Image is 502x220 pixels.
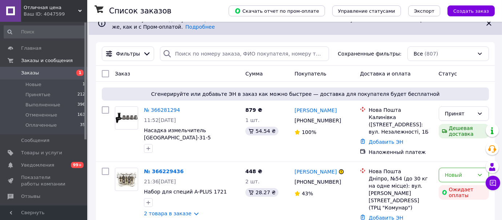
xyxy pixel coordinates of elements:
input: Поиск по номеру заказа, ФИО покупателя, номеру телефона, Email, номеру накладной [160,46,329,61]
input: Поиск [4,25,86,38]
span: 396 [77,102,85,108]
div: Наложенный платеж [369,148,433,156]
a: № 366281294 [144,107,180,113]
div: Нова Пошта [369,106,433,114]
span: Уведомления [21,162,54,168]
span: 448 ₴ [245,168,262,174]
span: Товары и услуги [21,150,62,156]
img: Фото товару [115,172,138,187]
span: 1 [83,81,85,88]
span: 99+ [71,162,84,168]
a: Фото товару [115,168,138,191]
span: 879 ₴ [245,107,262,113]
span: Главная [21,45,41,52]
span: 1 [76,70,84,76]
span: Сообщения [21,137,49,144]
a: Насадка измельчитель [GEOGRAPHIC_DATA]-31-5 [144,127,211,140]
span: (807) [425,51,438,57]
span: Отмененные [25,112,57,118]
button: Скачать отчет по пром-оплате [229,5,325,16]
span: Заказ [115,71,130,77]
span: Сохраненные фильтры: [338,50,401,57]
span: Оплаченные [25,122,57,129]
button: Экспорт [408,5,440,16]
span: Сгенерируйте или добавьте ЭН в заказ как можно быстрее — доставка для покупателя будет бесплатной [105,90,486,98]
span: Отличная цена [24,4,78,11]
span: 163 [77,112,85,118]
div: Ожидает оплаты [439,185,489,200]
span: Создать заказ [453,8,489,14]
span: 21:36[DATE] [144,179,176,184]
button: Чат с покупателем [486,176,500,190]
div: 28.27 ₴ [245,188,278,197]
span: Доставка и оплата [360,71,410,77]
div: Дешевая доставка [439,124,489,138]
span: Принятые [25,91,51,98]
div: Нова Пошта [369,168,433,175]
span: 1 шт. [245,117,260,123]
span: Выполненные [25,102,60,108]
span: 35 [80,122,85,129]
span: Заказы и сообщения [21,57,73,64]
a: Набор для специй A-PLUS 1721 [144,189,227,195]
span: Заказы [21,70,39,76]
div: Ваш ID: 4047599 [24,11,87,17]
a: [PERSON_NAME] [294,107,337,114]
button: Управление статусами [332,5,401,16]
div: Новый [445,171,474,179]
span: Сумма [245,71,263,77]
span: Показатели работы компании [21,174,67,187]
a: Фото товару [115,106,138,130]
div: Дніпро, №54 (до 30 кг на одне місце): вул. [PERSON_NAME][STREET_ADDRESS] (ТРЦ "Комунар") [369,175,433,211]
span: 2 шт. [245,179,260,184]
span: Фильтры [116,50,140,57]
a: 2 товара в заказе [144,211,192,216]
span: Экспорт [414,8,434,14]
a: Подробнее [185,24,215,30]
span: 100% [302,129,316,135]
a: Создать заказ [440,8,495,13]
div: [PHONE_NUMBER] [293,177,342,187]
span: 43% [302,191,313,196]
a: [PERSON_NAME] [294,168,337,175]
a: № 366229436 [144,168,184,174]
span: Покупатель [294,71,326,77]
h1: Список заказов [109,7,172,15]
div: 54.54 ₴ [245,127,278,135]
a: Добавить ЭН [369,139,403,145]
span: Статус [439,71,457,77]
div: Принят [445,110,474,118]
button: Создать заказ [447,5,495,16]
div: [PHONE_NUMBER] [293,115,342,126]
span: Отзывы [21,193,40,200]
span: Новые [25,81,41,88]
span: 11:52[DATE] [144,117,176,123]
span: Все [414,50,423,57]
span: Управление статусами [338,8,395,14]
div: Калинівка ([STREET_ADDRESS]: вул. Незалежності, 1Б [369,114,433,135]
img: Фото товару [115,113,138,123]
span: 212 [77,91,85,98]
span: Скачать отчет по пром-оплате [234,8,319,14]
